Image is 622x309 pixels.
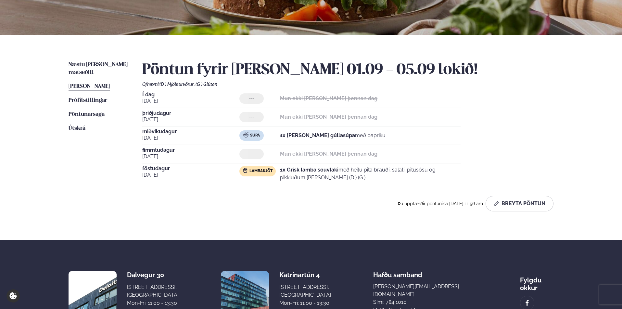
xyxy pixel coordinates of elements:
span: Prófílstillingar [69,98,107,103]
a: [PERSON_NAME] [69,83,110,90]
a: Útskrá [69,125,85,132]
span: [DATE] [142,116,239,124]
span: (G ) Glúten [196,82,217,87]
span: Í dag [142,92,239,97]
span: föstudagur [142,166,239,171]
div: Dalvegur 30 [127,271,179,279]
strong: 1x Grísk lamba souvlaki [280,167,338,173]
span: Pöntunarsaga [69,112,105,117]
div: Fylgdu okkur [520,271,553,292]
img: soup.svg [243,132,248,137]
span: [DATE] [142,171,239,179]
span: --- [249,114,254,120]
span: Næstu [PERSON_NAME] matseðill [69,62,128,75]
strong: Mun ekki [PERSON_NAME] þennan dag [280,151,377,157]
span: Lambakjöt [249,169,273,174]
span: --- [249,151,254,157]
p: með heitu pita brauði, salati, pitusósu og pikkluðum [PERSON_NAME] (D ) (G ) [280,166,461,182]
div: Katrínartún 4 [279,271,331,279]
a: Prófílstillingar [69,97,107,104]
a: Cookie settings [6,289,20,303]
h2: Pöntun fyrir [PERSON_NAME] 01.09 - 05.09 lokið! [142,61,553,79]
span: Hafðu samband [373,266,422,279]
span: miðvikudagur [142,129,239,134]
div: [STREET_ADDRESS], [GEOGRAPHIC_DATA] [279,283,331,299]
span: (D ) Mjólkurvörur , [159,82,196,87]
img: image alt [524,299,531,307]
span: Súpa [250,133,260,138]
strong: Mun ekki [PERSON_NAME] þennan dag [280,95,377,101]
span: --- [249,96,254,101]
span: Þú uppfærðir pöntunina [DATE] 11:56 am [398,201,483,206]
a: [PERSON_NAME][EMAIL_ADDRESS][DOMAIN_NAME] [373,283,478,298]
span: Útskrá [69,125,85,131]
div: Mon-Fri: 11:00 - 13:30 [279,299,331,307]
div: [STREET_ADDRESS], [GEOGRAPHIC_DATA] [127,283,179,299]
p: með papriku [280,132,386,139]
span: þriðjudagur [142,111,239,116]
div: Ofnæmi: [142,82,553,87]
span: [DATE] [142,134,239,142]
a: Næstu [PERSON_NAME] matseðill [69,61,129,77]
div: Mon-Fri: 11:00 - 13:30 [127,299,179,307]
a: Pöntunarsaga [69,111,105,118]
strong: Mun ekki [PERSON_NAME] þennan dag [280,114,377,120]
span: [DATE] [142,97,239,105]
button: Breyta Pöntun [486,196,553,211]
img: Lamb.svg [243,168,248,173]
p: Sími: 784 1010 [373,298,478,306]
span: [DATE] [142,153,239,160]
span: fimmtudagur [142,148,239,153]
strong: 1x [PERSON_NAME] gúllasúpa [280,132,355,138]
span: [PERSON_NAME] [69,84,110,89]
